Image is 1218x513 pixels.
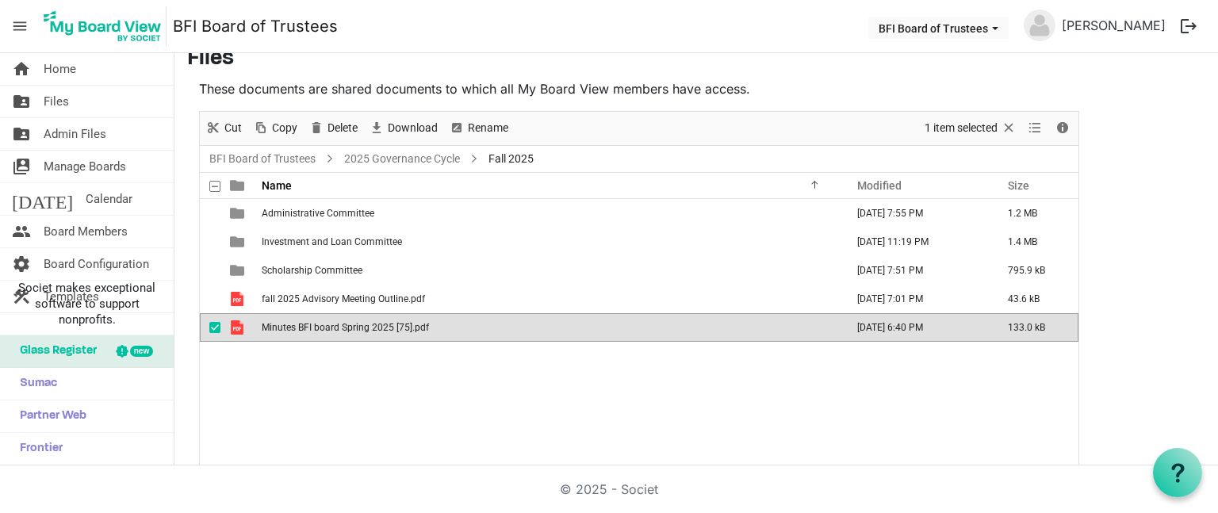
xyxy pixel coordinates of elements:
td: September 18, 2025 6:40 PM column header Modified [841,313,991,342]
span: folder_shared [12,86,31,117]
td: Investment and Loan Committee is template cell column header Name [257,228,841,256]
span: Societ makes exceptional software to support nonprofits. [7,280,167,327]
span: Investment and Loan Committee [262,236,402,247]
button: Cut [203,118,245,138]
span: Size [1008,179,1029,192]
td: 133.0 kB is template cell column header Size [991,313,1078,342]
button: Delete [306,118,361,138]
div: Cut [200,112,247,145]
a: © 2025 - Societ [560,481,658,497]
a: [PERSON_NAME] [1055,10,1172,41]
h3: Files [187,46,1205,73]
span: Admin Files [44,118,106,150]
div: Delete [303,112,363,145]
button: View dropdownbutton [1025,118,1044,138]
span: Frontier [12,433,63,465]
button: Download [366,118,441,138]
td: checkbox [200,228,220,256]
span: menu [5,11,35,41]
span: Calendar [86,183,132,215]
span: home [12,53,31,85]
span: Sumac [12,368,57,400]
td: Minutes BFI board Spring 2025 [75].pdf is template cell column header Name [257,313,841,342]
td: Administrative Committee is template cell column header Name [257,199,841,228]
a: 2025 Governance Cycle [341,149,463,169]
button: logout [1172,10,1205,43]
button: Details [1052,118,1074,138]
span: Board Configuration [44,248,149,280]
div: Rename [443,112,514,145]
span: Modified [857,179,902,192]
span: Scholarship Committee [262,265,362,276]
td: September 15, 2025 7:51 PM column header Modified [841,256,991,285]
div: Clear selection [919,112,1022,145]
button: Rename [446,118,511,138]
div: Details [1049,112,1076,145]
div: new [130,346,153,357]
span: Files [44,86,69,117]
a: My Board View Logo [39,6,173,46]
td: September 15, 2025 7:55 PM column header Modified [841,199,991,228]
td: September 18, 2025 11:19 PM column header Modified [841,228,991,256]
td: is template cell column header type [220,256,257,285]
span: Manage Boards [44,151,126,182]
span: 1 item selected [923,118,999,138]
div: View [1022,112,1049,145]
td: September 11, 2025 7:01 PM column header Modified [841,285,991,313]
img: no-profile-picture.svg [1024,10,1055,41]
span: Rename [466,118,510,138]
td: 1.4 MB is template cell column header Size [991,228,1078,256]
a: BFI Board of Trustees [173,10,338,42]
img: My Board View Logo [39,6,167,46]
td: 43.6 kB is template cell column header Size [991,285,1078,313]
span: Minutes BFI board Spring 2025 [75].pdf [262,322,429,333]
span: fall 2025 Advisory Meeting Outline.pdf [262,293,425,304]
td: Scholarship Committee is template cell column header Name [257,256,841,285]
button: BFI Board of Trustees dropdownbutton [868,17,1009,39]
span: Copy [270,118,299,138]
td: checkbox [200,199,220,228]
td: is template cell column header type [220,199,257,228]
td: checkbox [200,285,220,313]
button: Copy [251,118,301,138]
td: is template cell column header type [220,285,257,313]
p: These documents are shared documents to which all My Board View members have access. [199,79,1079,98]
div: Copy [247,112,303,145]
div: Download [363,112,443,145]
td: checkbox [200,256,220,285]
td: checkbox [200,313,220,342]
span: Fall 2025 [485,149,537,169]
span: Delete [326,118,359,138]
span: [DATE] [12,183,73,215]
span: folder_shared [12,118,31,150]
span: Cut [223,118,243,138]
span: Download [386,118,439,138]
span: people [12,216,31,247]
span: settings [12,248,31,280]
td: fall 2025 Advisory Meeting Outline.pdf is template cell column header Name [257,285,841,313]
td: is template cell column header type [220,313,257,342]
button: Selection [922,118,1020,138]
span: Name [262,179,292,192]
a: BFI Board of Trustees [206,149,319,169]
span: switch_account [12,151,31,182]
span: Home [44,53,76,85]
span: Administrative Committee [262,208,374,219]
span: Partner Web [12,400,86,432]
td: is template cell column header type [220,228,257,256]
span: Glass Register [12,335,97,367]
td: 795.9 kB is template cell column header Size [991,256,1078,285]
span: Board Members [44,216,128,247]
td: 1.2 MB is template cell column header Size [991,199,1078,228]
